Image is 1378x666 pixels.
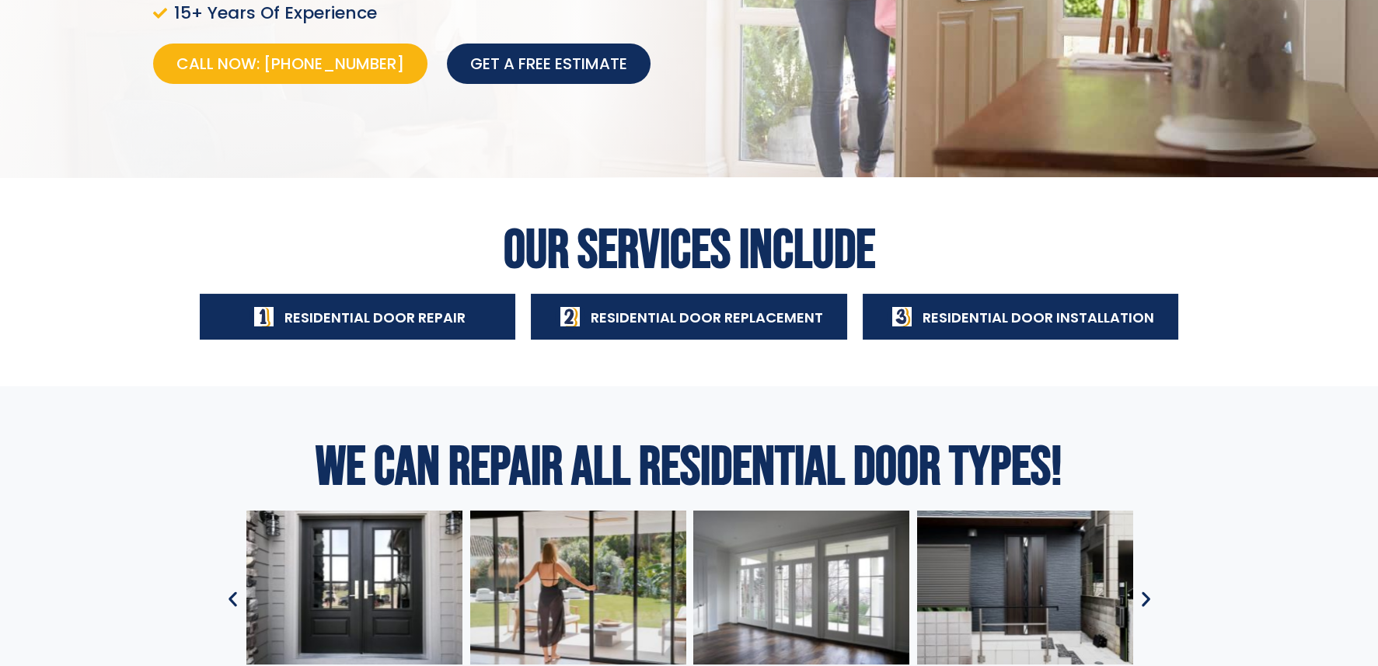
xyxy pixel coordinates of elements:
[246,511,462,664] img: Residential Door Repair 5
[693,511,909,664] img: Residential Door Repair 7
[153,44,427,84] a: Call Now: [PHONE_NUMBER]
[591,308,823,327] span: Residential Door Replacement
[284,308,466,327] span: Residential Door Repair
[469,511,686,664] img: Residential Door Repair 6
[223,441,1156,495] h2: We Can Repair All Residential Door Types!
[192,224,1187,278] h2: Our Services Include
[176,53,404,75] span: Call Now: [PHONE_NUMBER]
[916,511,1132,664] img: Residential Door Repair 8
[170,2,377,24] span: 15+ Years Of Experience
[447,44,651,84] a: Get a free estimate
[923,308,1154,327] span: Residential Door Installation
[470,53,627,75] span: Get a free estimate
